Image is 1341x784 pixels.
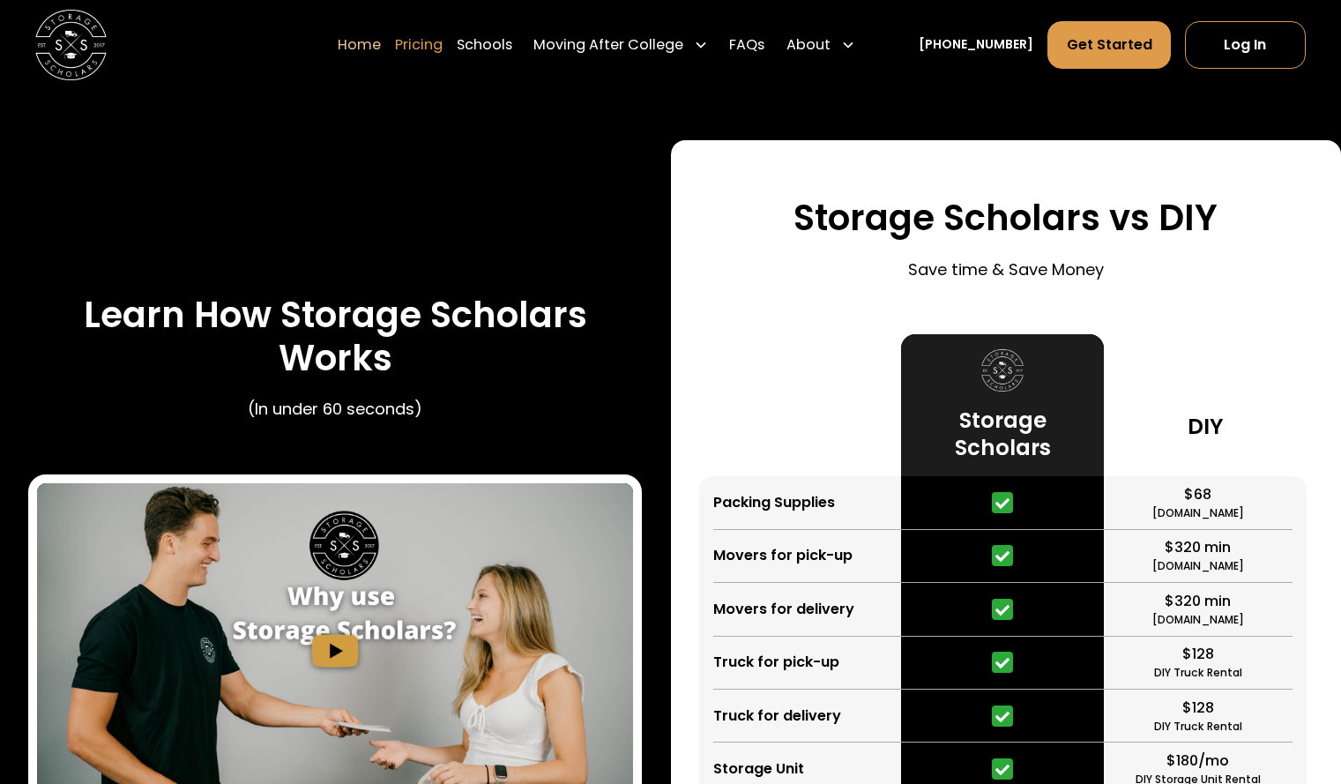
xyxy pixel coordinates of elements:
a: Pricing [395,19,443,69]
div: About [786,34,831,55]
a: Schools [457,19,512,69]
div: [DOMAIN_NAME] [1152,558,1244,574]
a: [PHONE_NUMBER] [919,35,1033,54]
a: Get Started [1047,20,1170,68]
div: Packing Supplies [713,492,835,513]
img: Storage Scholars logo. [981,349,1024,392]
div: Moving After College [533,34,683,55]
div: [DOMAIN_NAME] [1152,612,1244,628]
a: home [35,9,107,80]
a: Log In [1185,20,1306,68]
p: Save time & Save Money [908,258,1104,281]
div: Truck for pick-up [713,652,839,673]
div: $68 [1184,484,1211,505]
img: Storage Scholars main logo [35,9,107,80]
a: Home [338,19,381,69]
div: Movers for pick-up [713,545,853,566]
div: Movers for delivery [713,599,854,620]
h3: Learn How Storage Scholars Works [28,294,642,379]
div: $180/mo [1166,750,1229,772]
div: Truck for delivery [713,706,841,727]
div: Moving After College [526,19,715,69]
div: $320 min [1165,537,1231,558]
div: $320 min [1165,591,1231,612]
p: (In under 60 seconds) [248,397,422,421]
div: DIY Truck Rental [1154,665,1242,681]
div: $128 [1182,644,1214,665]
a: FAQs [729,19,764,69]
h3: Storage Scholars vs DIY [793,197,1218,239]
h3: Storage Scholars [916,407,1090,462]
div: [DOMAIN_NAME] [1152,505,1244,521]
div: Storage Unit [713,758,804,780]
div: $128 [1182,698,1214,719]
h3: DIY [1188,413,1223,440]
div: About [779,19,862,69]
div: DIY Truck Rental [1154,719,1242,735]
